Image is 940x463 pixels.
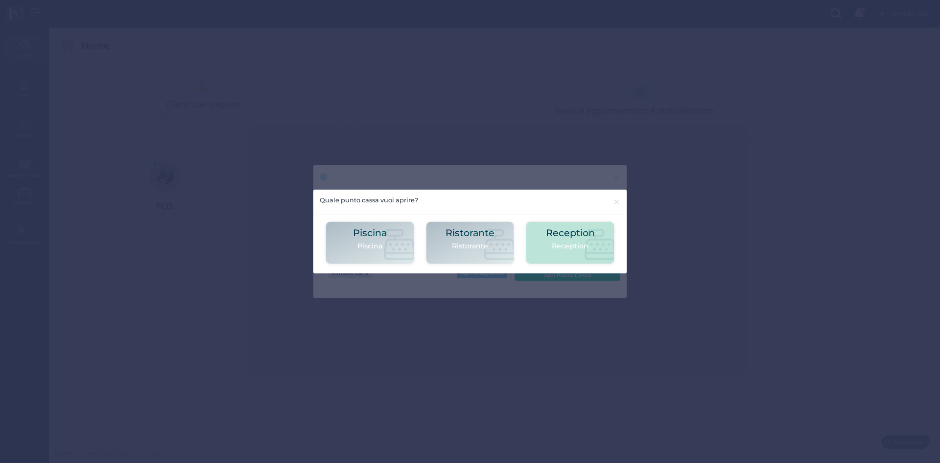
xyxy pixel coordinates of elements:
[546,228,595,238] h2: Reception
[320,195,418,205] h5: Quale punto cassa vuoi aprire?
[446,228,494,238] h2: Ristorante
[613,195,620,208] span: ×
[546,241,595,251] p: Reception
[353,241,387,251] p: Piscina
[607,190,627,215] button: Close
[446,241,494,251] p: Ristorante
[353,228,387,238] h2: Piscina
[29,8,65,15] span: Assistenza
